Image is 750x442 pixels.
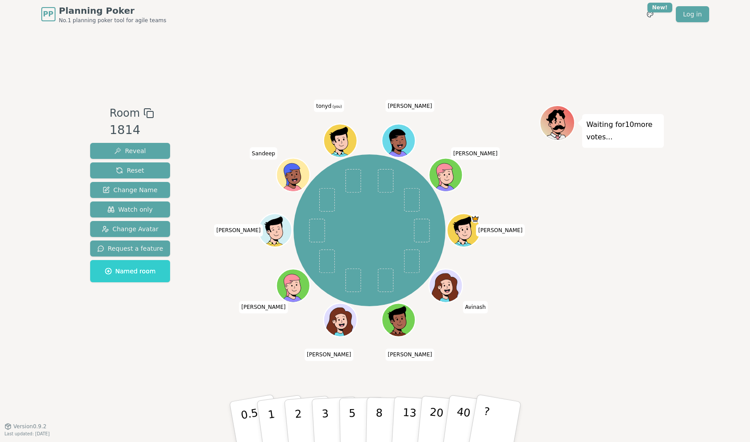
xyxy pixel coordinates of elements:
[90,221,171,237] button: Change Avatar
[90,241,171,257] button: Request a feature
[90,201,171,217] button: Watch only
[116,166,144,175] span: Reset
[59,4,167,17] span: Planning Poker
[90,182,171,198] button: Change Name
[451,147,500,160] span: Click to change your name
[305,349,353,361] span: Click to change your name
[90,260,171,282] button: Named room
[90,143,171,159] button: Reveal
[476,224,525,237] span: Click to change your name
[105,267,156,276] span: Named room
[107,205,153,214] span: Watch only
[676,6,709,22] a: Log in
[385,349,434,361] span: Click to change your name
[4,423,47,430] button: Version0.9.2
[59,17,167,24] span: No.1 planning poker tool for agile teams
[13,423,47,430] span: Version 0.9.2
[110,121,154,139] div: 1814
[325,125,356,157] button: Click to change your avatar
[314,100,344,112] span: Click to change your name
[4,431,50,436] span: Last updated: [DATE]
[43,9,53,20] span: PP
[239,301,288,313] span: Click to change your name
[114,146,146,155] span: Reveal
[647,3,673,12] div: New!
[587,118,659,143] p: Waiting for 10 more votes...
[385,100,434,112] span: Click to change your name
[90,162,171,178] button: Reset
[97,244,163,253] span: Request a feature
[471,215,480,223] span: Rob is the host
[102,225,159,233] span: Change Avatar
[463,301,488,313] span: Click to change your name
[642,6,658,22] button: New!
[331,105,342,109] span: (you)
[214,224,263,237] span: Click to change your name
[41,4,167,24] a: PPPlanning PokerNo.1 planning poker tool for agile teams
[103,185,157,194] span: Change Name
[110,105,140,121] span: Room
[250,147,278,160] span: Click to change your name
